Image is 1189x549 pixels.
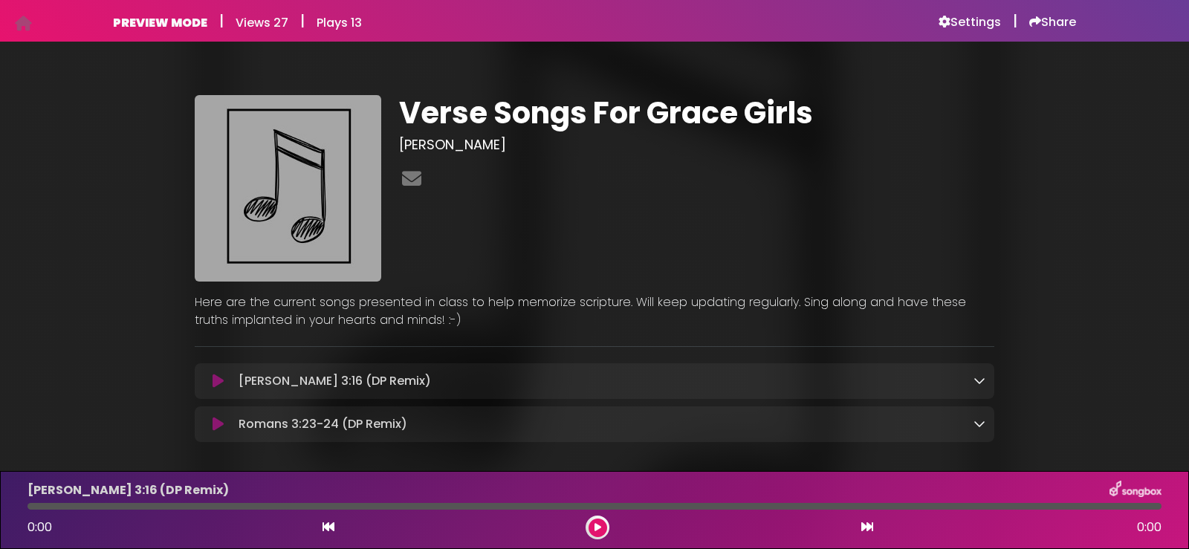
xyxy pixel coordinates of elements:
[1109,481,1162,500] img: songbox-logo-white.png
[1029,15,1076,30] a: Share
[219,12,224,30] h5: |
[113,16,207,30] h6: PREVIEW MODE
[300,12,305,30] h5: |
[399,95,994,131] h1: Verse Songs For Grace Girls
[239,372,431,390] p: [PERSON_NAME] 3:16 (DP Remix)
[239,415,407,433] p: Romans 3:23-24 (DP Remix)
[195,293,994,329] p: Here are the current songs presented in class to help memorize scripture. Will keep updating regu...
[399,137,994,153] h3: [PERSON_NAME]
[195,95,381,282] img: ob3QOpgtRkORtl2xyaqq
[317,16,362,30] h6: Plays 13
[939,15,1001,30] a: Settings
[1013,12,1017,30] h5: |
[236,16,288,30] h6: Views 27
[27,481,229,499] p: [PERSON_NAME] 3:16 (DP Remix)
